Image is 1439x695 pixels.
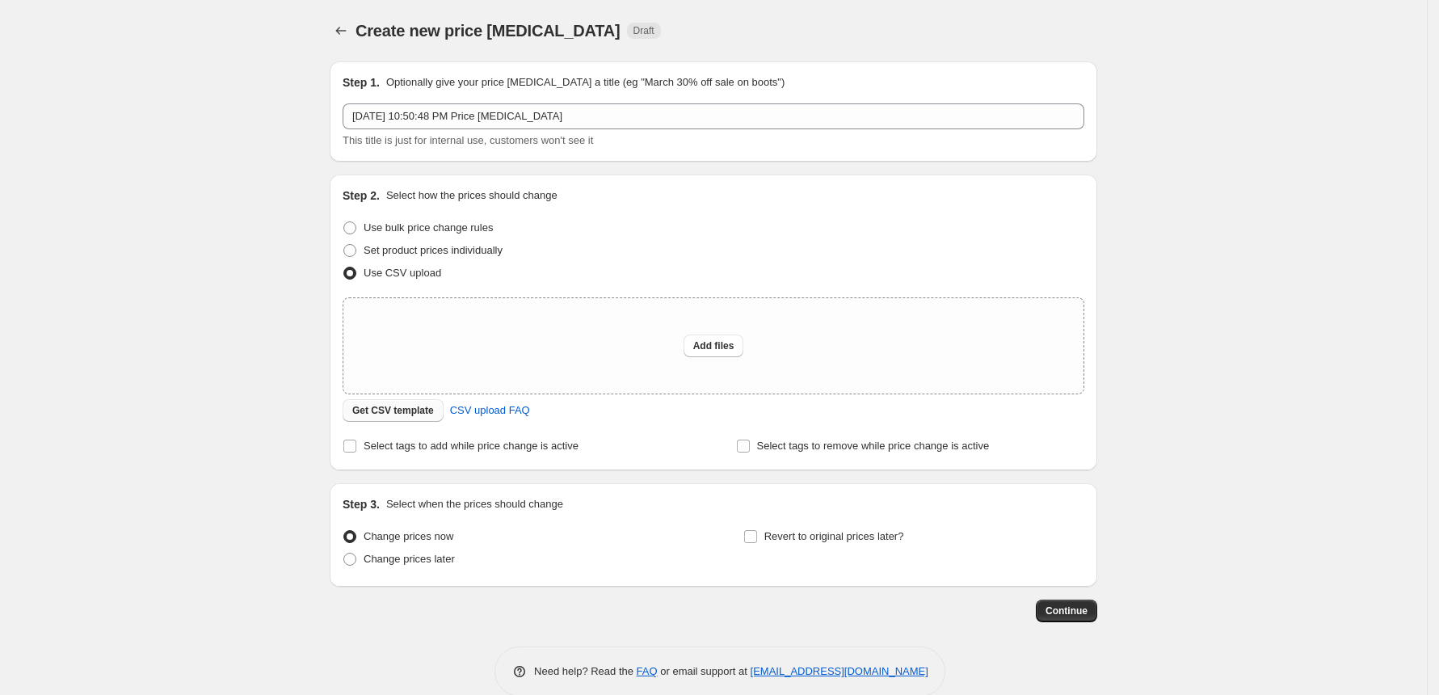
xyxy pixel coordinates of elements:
a: CSV upload FAQ [440,398,540,423]
button: Price change jobs [330,19,352,42]
span: Create new price [MEDICAL_DATA] [356,22,621,40]
h2: Step 3. [343,496,380,512]
p: Select when the prices should change [386,496,563,512]
span: Set product prices individually [364,244,503,256]
span: Add files [693,339,734,352]
button: Add files [684,335,744,357]
span: Revert to original prices later? [764,530,904,542]
a: [EMAIL_ADDRESS][DOMAIN_NAME] [751,665,928,677]
span: Select tags to add while price change is active [364,440,579,452]
span: or email support at [658,665,751,677]
span: CSV upload FAQ [450,402,530,419]
p: Optionally give your price [MEDICAL_DATA] a title (eg "March 30% off sale on boots") [386,74,785,91]
span: Need help? Read the [534,665,637,677]
h2: Step 1. [343,74,380,91]
button: Get CSV template [343,399,444,422]
span: Select tags to remove while price change is active [757,440,990,452]
span: Change prices later [364,553,455,565]
span: Continue [1046,604,1088,617]
span: This title is just for internal use, customers won't see it [343,134,593,146]
span: Use bulk price change rules [364,221,493,234]
span: Use CSV upload [364,267,441,279]
h2: Step 2. [343,187,380,204]
button: Continue [1036,600,1097,622]
a: FAQ [637,665,658,677]
p: Select how the prices should change [386,187,558,204]
span: Draft [633,24,654,37]
span: Change prices now [364,530,453,542]
input: 30% off holiday sale [343,103,1084,129]
span: Get CSV template [352,404,434,417]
